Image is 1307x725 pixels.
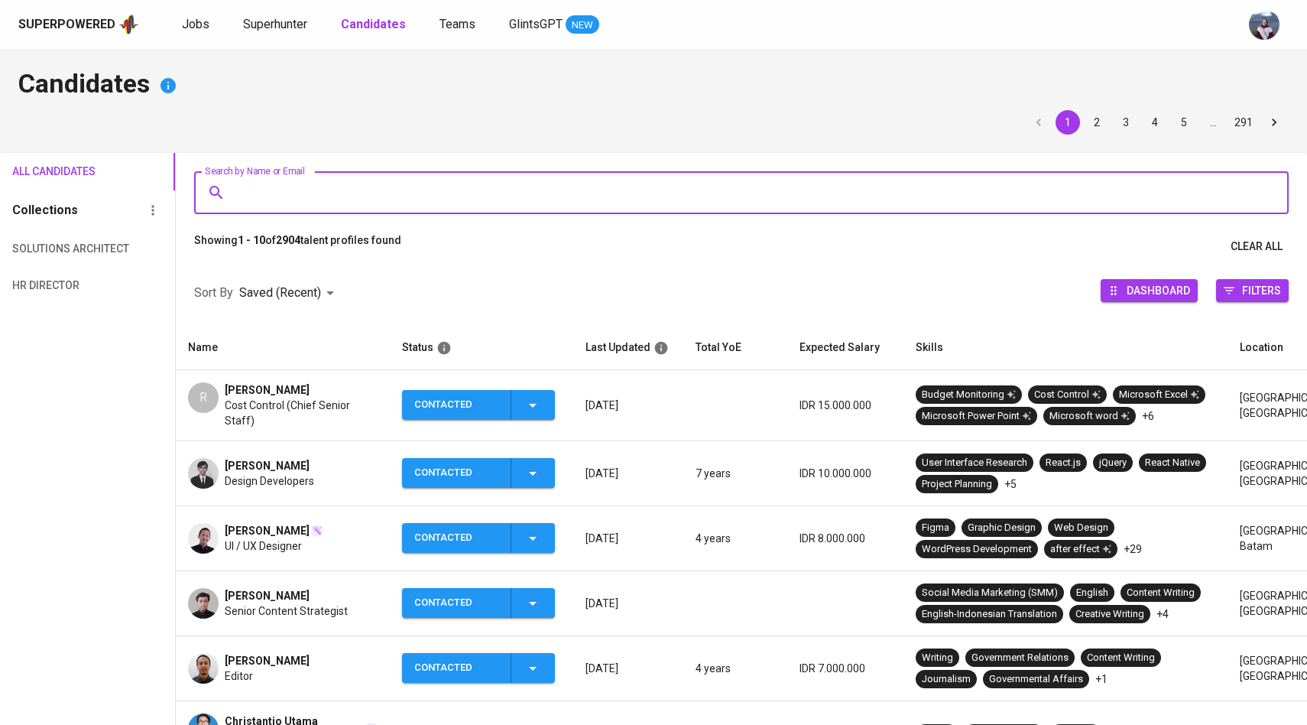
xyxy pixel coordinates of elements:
p: IDR 8.000.000 [799,531,891,546]
img: christine.raharja@glints.com [1249,9,1279,40]
div: jQuery [1099,456,1127,470]
th: Name [176,326,390,370]
span: Superhunter [243,17,307,31]
div: Superpowered [18,16,115,34]
span: All Candidates [12,162,96,181]
span: [PERSON_NAME] [225,523,310,538]
span: [PERSON_NAME] [225,588,310,603]
div: User Interface Research [922,456,1027,470]
div: Contacted [414,458,498,488]
span: UI / UX Designer [225,538,302,554]
p: [DATE] [585,466,671,481]
span: Dashboard [1127,280,1190,301]
b: 1 - 10 [238,234,265,246]
div: Budget Monitoring [922,388,1016,402]
p: [DATE] [585,398,671,413]
div: Cost Control [1034,388,1101,402]
button: page 1 [1056,110,1080,135]
img: magic_wand.svg [311,525,323,537]
button: Contacted [402,390,555,420]
div: React Native [1145,456,1200,470]
p: +6 [1142,408,1154,424]
img: 4f26e2e1c19c32cebac3224b39a08bea.jpg [188,588,219,619]
span: [PERSON_NAME] [225,653,310,668]
b: Candidates [341,17,406,31]
img: 8aba81512aeedee35d9a129fd98256d9.png [188,523,219,554]
span: Senior Content Strategist [225,603,348,619]
div: after effect [1050,542,1111,557]
p: +5 [1004,476,1017,492]
div: React.js [1046,456,1081,470]
th: Expected Salary [787,326,903,370]
span: Clear All [1231,237,1283,256]
div: Contacted [414,588,498,618]
div: English [1076,586,1108,600]
th: Last Updated [573,326,683,370]
p: 7 years [696,466,775,481]
button: Contacted [402,458,555,488]
span: Jobs [182,17,209,31]
span: Solutions Architect [12,239,96,258]
span: Teams [439,17,475,31]
div: … [1201,115,1225,130]
p: 4 years [696,661,775,676]
div: Microsoft Excel [1119,388,1199,402]
button: Contacted [402,523,555,553]
button: Go to page 5 [1172,110,1196,135]
h6: Collections [12,200,78,221]
p: [DATE] [585,596,671,611]
img: 4b3c3c7064ab9647040cf3bbe67ac592.jpeg [188,458,219,489]
div: Content Writing [1087,651,1155,665]
div: Figma [922,521,949,535]
span: Editor [225,668,253,684]
a: Teams [439,15,478,34]
div: English-Indonesian Translation [922,607,1057,622]
button: Dashboard [1101,279,1198,302]
button: Contacted [402,653,555,683]
div: WordPress Development [922,542,1032,557]
span: HR Director [12,276,96,295]
div: Government Relations [971,651,1069,665]
th: Total YoE [683,326,787,370]
span: [PERSON_NAME] [225,382,310,398]
p: +29 [1124,541,1142,557]
div: Saved (Recent) [239,279,339,307]
p: +1 [1095,671,1108,687]
th: Status [390,326,573,370]
p: +4 [1156,606,1169,622]
div: Microsoft Power Point [922,409,1031,424]
button: Go to next page [1262,110,1286,135]
p: [DATE] [585,661,671,676]
div: Project Planning [922,477,992,492]
div: Writing [922,651,953,665]
button: Go to page 291 [1230,110,1257,135]
button: Go to page 2 [1085,110,1109,135]
div: Web Design [1054,521,1108,535]
div: Governmental Affairs [989,672,1083,687]
h4: Candidates [18,67,1289,104]
span: Design Developers [225,473,314,489]
div: Social Media Marketing (SMM) [922,586,1058,600]
div: Contacted [414,523,498,553]
div: Journalism [922,672,971,687]
a: Jobs [182,15,212,34]
span: NEW [566,18,599,33]
a: GlintsGPT NEW [509,15,599,34]
div: R [188,382,219,413]
div: Content Writing [1127,586,1195,600]
span: GlintsGPT [509,17,563,31]
p: [DATE] [585,531,671,546]
div: Microsoft word [1049,409,1130,424]
p: Sort By [194,284,233,302]
button: Go to page 3 [1114,110,1138,135]
span: Cost Control (Chief Senior Staff) [225,398,378,428]
button: Contacted [402,588,555,618]
p: IDR 10.000.000 [799,466,891,481]
b: 2904 [276,234,300,246]
button: Clear All [1224,232,1289,261]
p: IDR 15.000.000 [799,398,891,413]
nav: pagination navigation [1024,110,1289,135]
p: 4 years [696,531,775,546]
button: Go to page 4 [1143,110,1167,135]
a: Superpoweredapp logo [18,13,139,36]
